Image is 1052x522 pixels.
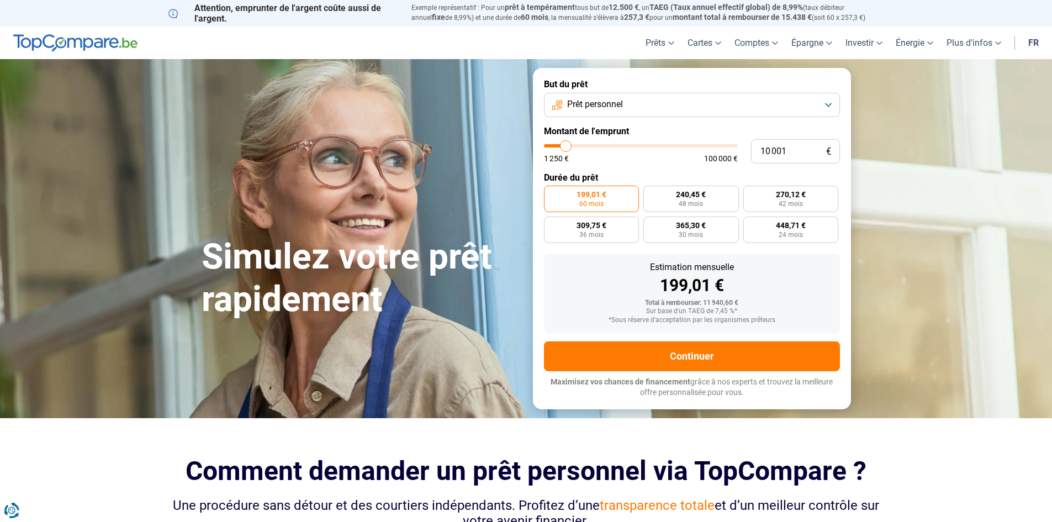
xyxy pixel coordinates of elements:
span: 199,01 € [577,191,606,198]
span: montant total à rembourser de 15.438 € [673,13,812,22]
span: prêt à tempérament [505,3,575,12]
a: Prêts [639,27,681,59]
label: Durée du prêt [544,172,840,183]
div: Sur base d'un TAEG de 7,45 %* [553,308,831,315]
label: Montant de l'emprunt [544,126,840,136]
img: TopCompare [13,34,138,52]
span: transparence totale [600,498,715,513]
span: 1 250 € [544,155,569,162]
span: 365,30 € [676,222,706,229]
span: 42 mois [779,201,803,207]
a: Plus d'infos [940,27,1008,59]
a: fr [1022,27,1045,59]
p: Attention, emprunter de l'argent coûte aussi de l'argent. [168,3,398,24]
span: 309,75 € [577,222,606,229]
button: Prêt personnel [544,93,840,117]
span: 60 mois [579,201,604,207]
span: 60 mois [521,13,548,22]
a: Épargne [785,27,839,59]
span: Prêt personnel [567,98,623,110]
span: 257,3 € [624,13,649,22]
span: 48 mois [679,201,703,207]
div: Estimation mensuelle [553,263,831,272]
p: Exemple représentatif : Pour un tous but de , un (taux débiteur annuel de 8,99%) et une durée de ... [411,3,884,23]
p: grâce à nos experts et trouvez la meilleure offre personnalisée pour vous. [544,377,840,398]
a: Énergie [889,27,940,59]
div: Total à rembourser: 11 940,60 € [553,299,831,307]
span: 100 000 € [704,155,738,162]
div: 199,01 € [553,277,831,294]
span: TAEG (Taux annuel effectif global) de 8,99% [649,3,803,12]
span: Maximisez vos chances de financement [551,377,690,386]
span: fixe [432,13,445,22]
label: But du prêt [544,79,840,89]
span: 30 mois [679,231,703,238]
span: 12.500 € [609,3,639,12]
h2: Comment demander un prêt personnel via TopCompare ? [168,456,884,486]
h1: Simulez votre prêt rapidement [202,236,520,321]
button: Continuer [544,341,840,371]
div: *Sous réserve d'acceptation par les organismes prêteurs [553,317,831,324]
a: Cartes [681,27,728,59]
span: 448,71 € [776,222,806,229]
span: 270,12 € [776,191,806,198]
span: 240,45 € [676,191,706,198]
span: 24 mois [779,231,803,238]
span: 36 mois [579,231,604,238]
a: Comptes [728,27,785,59]
span: € [826,147,831,156]
a: Investir [839,27,889,59]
